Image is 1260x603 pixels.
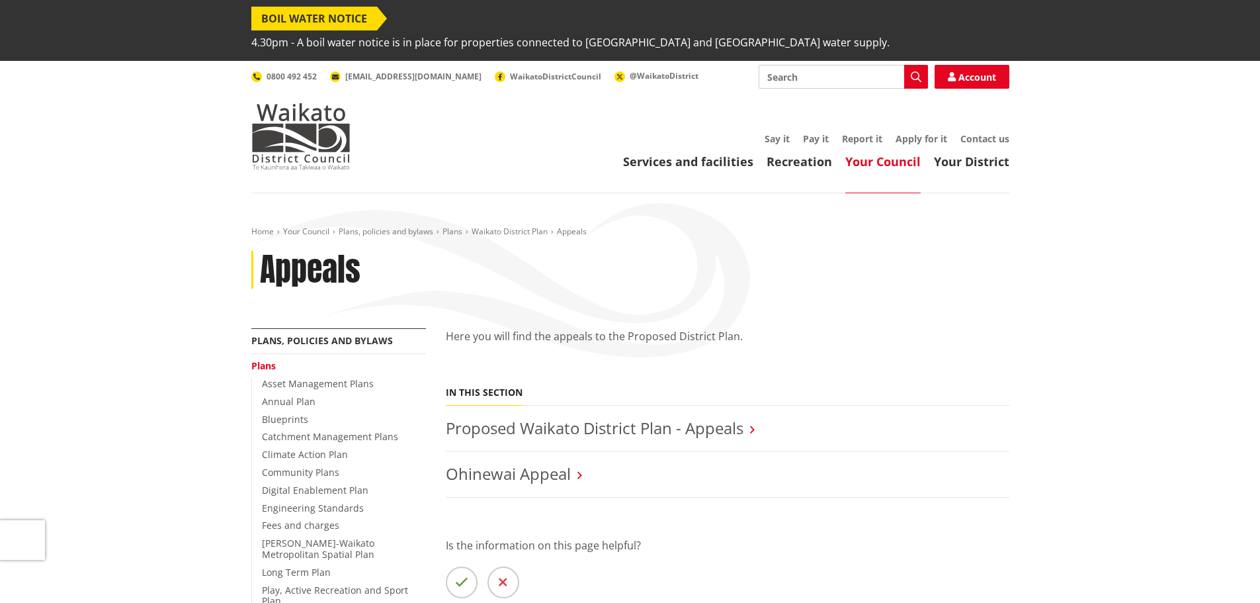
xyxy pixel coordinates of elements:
[251,226,274,237] a: Home
[767,154,832,169] a: Recreation
[472,226,548,237] a: Waikato District Plan
[262,566,331,579] a: Long Term Plan
[759,65,928,89] input: Search input
[251,30,890,54] span: 4.30pm - A boil water notice is in place for properties connected to [GEOGRAPHIC_DATA] and [GEOGR...
[260,251,360,289] h1: Appeals
[934,154,1009,169] a: Your District
[251,7,377,30] span: BOIL WATER NOTICE
[446,537,1009,553] p: Is the information on this page helpful?
[842,132,882,145] a: Report it
[262,502,364,514] a: Engineering Standards
[803,132,829,145] a: Pay it
[262,395,315,408] a: Annual Plan
[251,103,351,169] img: Waikato District Council - Te Kaunihera aa Takiwaa o Waikato
[510,71,601,82] span: WaikatoDistrictCouncil
[262,430,398,443] a: Catchment Management Plans
[960,132,1009,145] a: Contact us
[339,226,433,237] a: Plans, policies and bylaws
[262,413,308,426] a: Blueprints
[446,328,1009,344] p: Here you will find the appeals to the Proposed District Plan.
[262,466,339,479] a: Community Plans
[935,65,1009,89] a: Account
[251,226,1009,238] nav: breadcrumb
[623,154,753,169] a: Services and facilities
[283,226,329,237] a: Your Council
[630,70,698,81] span: @WaikatoDistrict
[262,448,348,461] a: Climate Action Plan
[442,226,462,237] a: Plans
[251,71,317,82] a: 0800 492 452
[251,334,393,347] a: Plans, policies and bylaws
[495,71,601,82] a: WaikatoDistrictCouncil
[614,70,698,81] a: @WaikatoDistrict
[262,537,374,561] a: [PERSON_NAME]-Waikato Metropolitan Spatial Plan
[765,132,790,145] a: Say it
[345,71,482,82] span: [EMAIL_ADDRESS][DOMAIN_NAME]
[446,387,523,398] h5: In this section
[557,226,587,237] span: Appeals
[262,377,374,390] a: Asset Management Plans
[446,417,743,439] a: Proposed Waikato District Plan - Appeals
[446,463,571,485] a: Ohinewai Appeal
[330,71,482,82] a: [EMAIL_ADDRESS][DOMAIN_NAME]
[251,359,276,372] a: Plans
[262,519,339,532] a: Fees and charges
[845,154,921,169] a: Your Council
[896,132,947,145] a: Apply for it
[262,484,368,496] a: Digital Enablement Plan
[267,71,317,82] span: 0800 492 452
